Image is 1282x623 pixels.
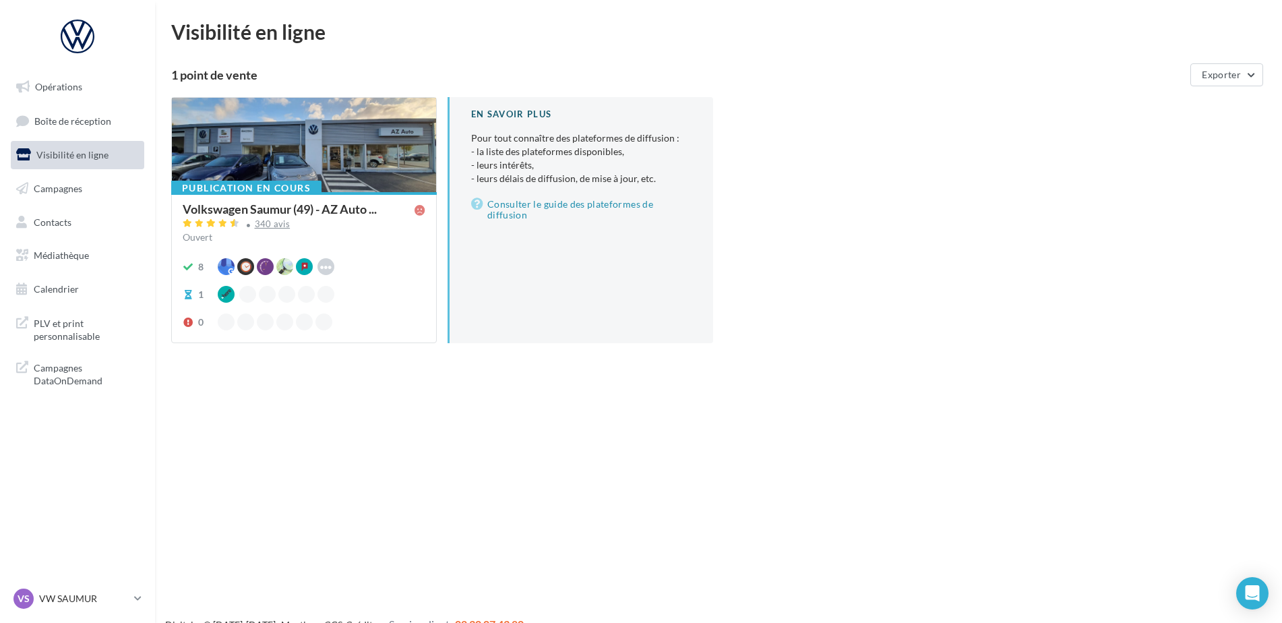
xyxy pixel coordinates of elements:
span: Campagnes [34,183,82,194]
span: VS [18,592,30,605]
a: 340 avis [183,217,425,233]
div: En savoir plus [471,108,692,121]
div: 0 [198,316,204,329]
a: Médiathèque [8,241,147,270]
div: 340 avis [255,220,291,229]
span: Volkswagen Saumur (49) - AZ Auto ... [183,203,377,215]
span: Exporter [1202,69,1241,80]
a: Visibilité en ligne [8,141,147,169]
span: Contacts [34,216,71,227]
li: - leurs délais de diffusion, de mise à jour, etc. [471,172,692,185]
span: Campagnes DataOnDemand [34,359,139,388]
div: Open Intercom Messenger [1236,577,1269,610]
a: Contacts [8,208,147,237]
span: Visibilité en ligne [36,149,109,160]
span: Ouvert [183,231,212,243]
p: VW SAUMUR [39,592,129,605]
div: 8 [198,260,204,274]
span: Boîte de réception [34,115,111,126]
span: Opérations [35,81,82,92]
a: Campagnes [8,175,147,203]
p: Pour tout connaître des plateformes de diffusion : [471,131,692,185]
button: Exporter [1190,63,1263,86]
a: Campagnes DataOnDemand [8,353,147,393]
a: PLV et print personnalisable [8,309,147,349]
span: Médiathèque [34,249,89,261]
div: Publication en cours [171,181,322,196]
a: Opérations [8,73,147,101]
a: Boîte de réception [8,107,147,136]
span: Calendrier [34,283,79,295]
a: Calendrier [8,275,147,303]
a: VS VW SAUMUR [11,586,144,612]
div: 1 point de vente [171,69,1185,81]
span: PLV et print personnalisable [34,314,139,343]
li: - leurs intérêts, [471,158,692,172]
div: Visibilité en ligne [171,22,1266,42]
li: - la liste des plateformes disponibles, [471,145,692,158]
a: Consulter le guide des plateformes de diffusion [471,196,692,223]
div: 1 [198,288,204,301]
